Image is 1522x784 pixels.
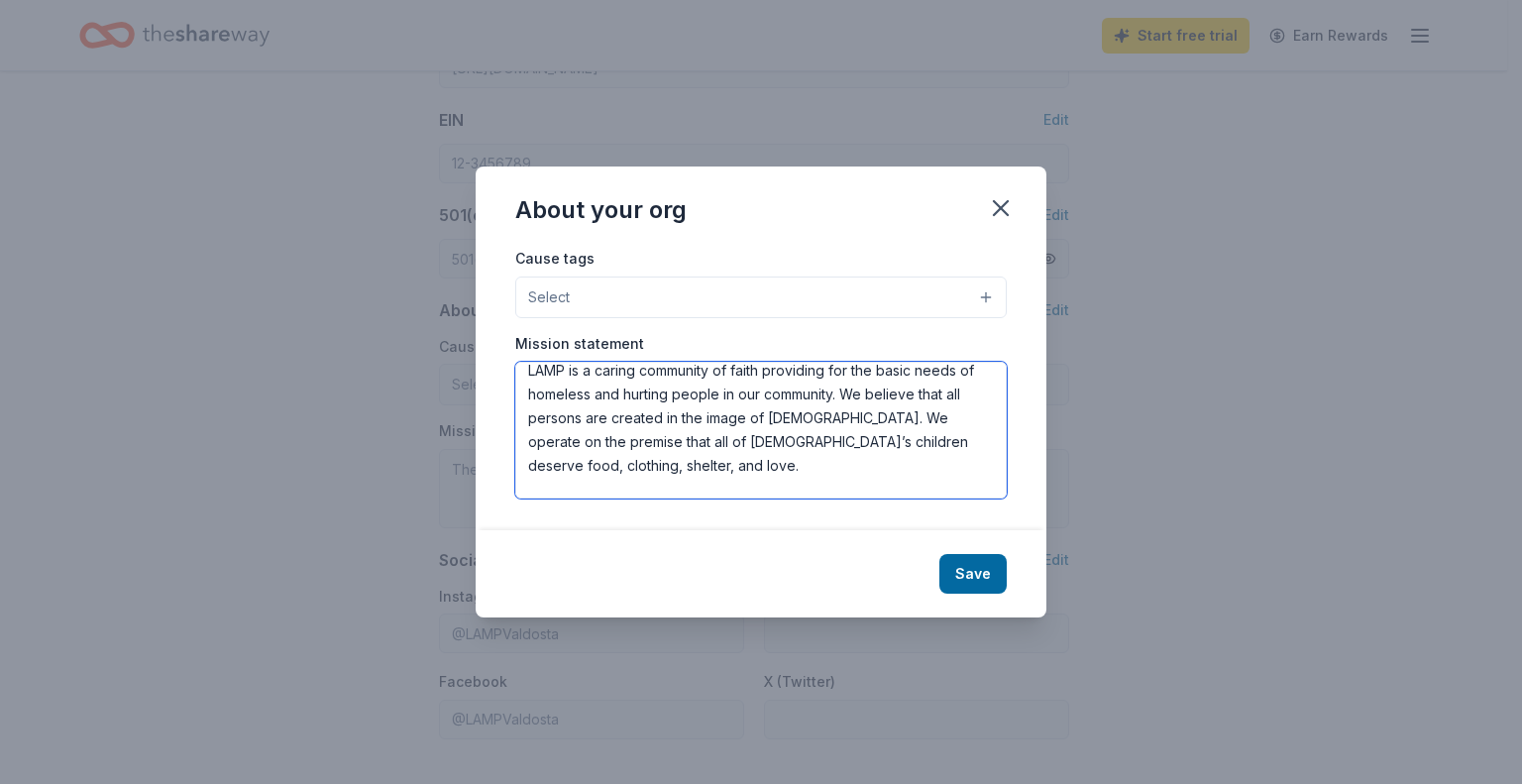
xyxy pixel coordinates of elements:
span: Select [528,285,570,309]
label: Mission statement [515,334,644,354]
button: Select [515,277,1007,318]
button: Save [939,554,1007,594]
textarea: LAMP is a caring community of faith providing for the basic needs of homeless and hurting people ... [515,362,1007,499]
label: Cause tags [515,249,595,269]
div: About your org [515,194,687,226]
